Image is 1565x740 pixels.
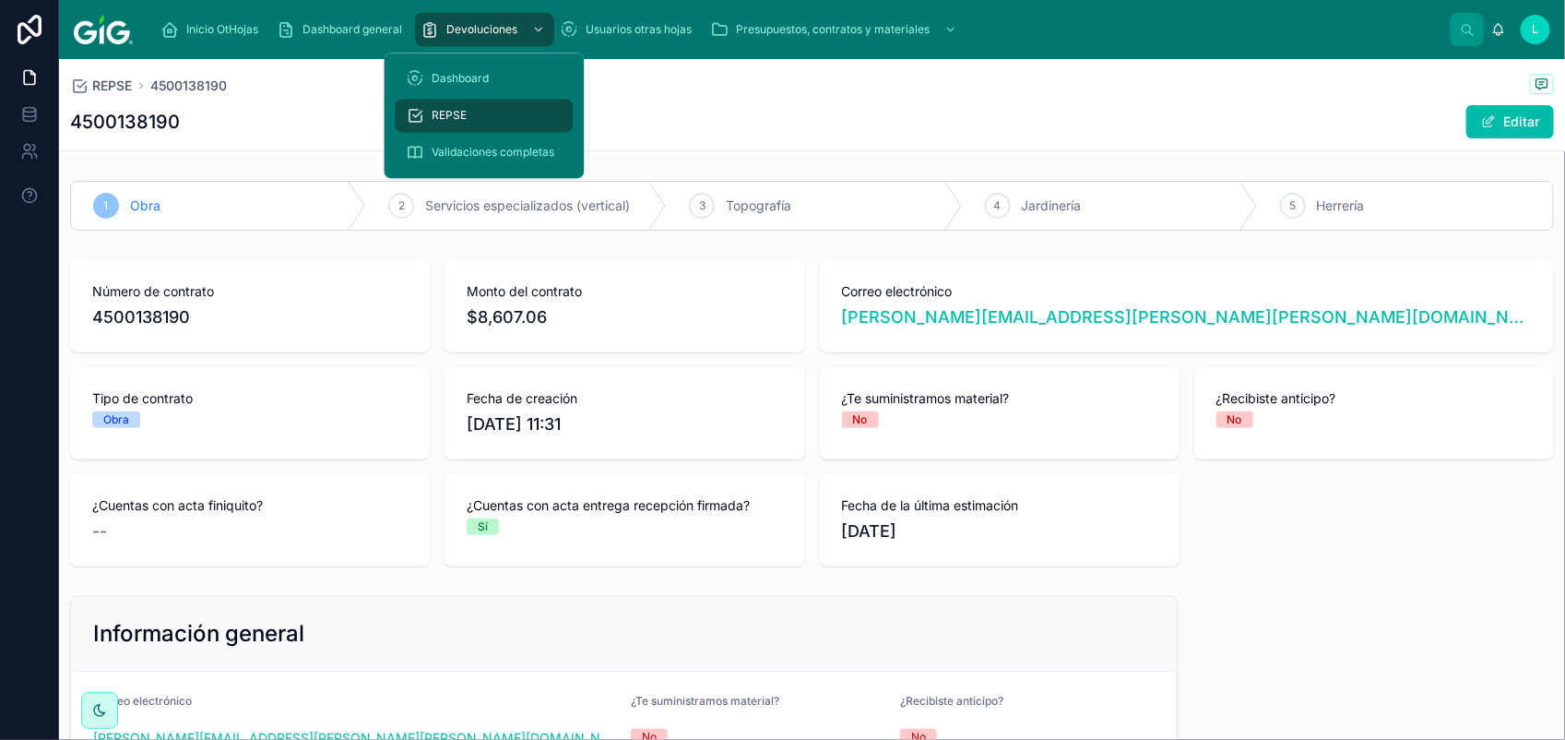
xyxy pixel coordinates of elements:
[467,496,782,515] span: ¿Cuentas con acta entrega recepción firmada?
[1022,197,1082,215] span: Jardinería
[842,496,1157,515] span: Fecha de la última estimación
[130,197,160,215] span: Obra
[433,146,555,161] span: Validaciones completas
[271,13,415,46] a: Dashboard general
[396,137,574,170] a: Validaciones completas
[396,100,574,133] a: REPSE
[726,197,791,215] span: Topografía
[104,198,109,213] span: 1
[467,304,782,330] span: $8,607.06
[1216,389,1532,408] span: ¿Recibiste anticipo?
[1466,105,1554,138] button: Editar
[631,694,779,708] span: ¿Te suministramos material?
[398,198,405,213] span: 2
[155,13,271,46] a: Inicio OtHojas
[467,389,782,408] span: Fecha de creación
[699,198,705,213] span: 3
[148,9,1451,50] div: scrollable content
[92,77,132,95] span: REPSE
[446,22,517,37] span: Devoluciones
[900,694,1003,708] span: ¿Recibiste anticipo?
[93,694,192,708] span: Correo electrónico
[70,109,180,135] h1: 4500138190
[586,22,692,37] span: Usuarios otras hojas
[92,496,408,515] span: ¿Cuentas con acta finiquito?
[842,519,1157,544] span: [DATE]
[302,22,402,37] span: Dashboard general
[467,282,782,301] span: Monto del contrato
[425,197,630,215] span: Servicios especializados (vertical)
[433,72,490,87] span: Dashboard
[853,412,868,428] div: No
[92,304,408,330] span: 4500138190
[554,13,705,46] a: Usuarios otras hojas
[1317,197,1365,215] span: Herrería
[103,412,129,428] div: Obra
[396,63,574,96] a: Dashboard
[1227,412,1242,428] div: No
[150,77,227,95] a: 4500138190
[842,282,1533,301] span: Correo electrónico
[415,13,554,46] a: Devoluciones
[467,412,782,437] span: [DATE] 11:31
[93,619,304,649] h2: Información general
[478,519,488,535] div: Sí
[92,519,107,544] span: --
[92,282,408,301] span: Número de contrato
[70,77,132,95] a: REPSE
[74,15,133,44] img: App logo
[842,389,1157,408] span: ¿Te suministramos material?
[994,198,1002,213] span: 4
[842,304,1533,330] a: [PERSON_NAME][EMAIL_ADDRESS][PERSON_NAME][PERSON_NAME][DOMAIN_NAME]
[186,22,258,37] span: Inicio OtHojas
[92,389,408,408] span: Tipo de contrato
[433,109,468,124] span: REPSE
[1289,198,1296,213] span: 5
[705,13,966,46] a: Presupuestos, contratos y materiales
[736,22,930,37] span: Presupuestos, contratos y materiales
[1533,22,1539,37] span: L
